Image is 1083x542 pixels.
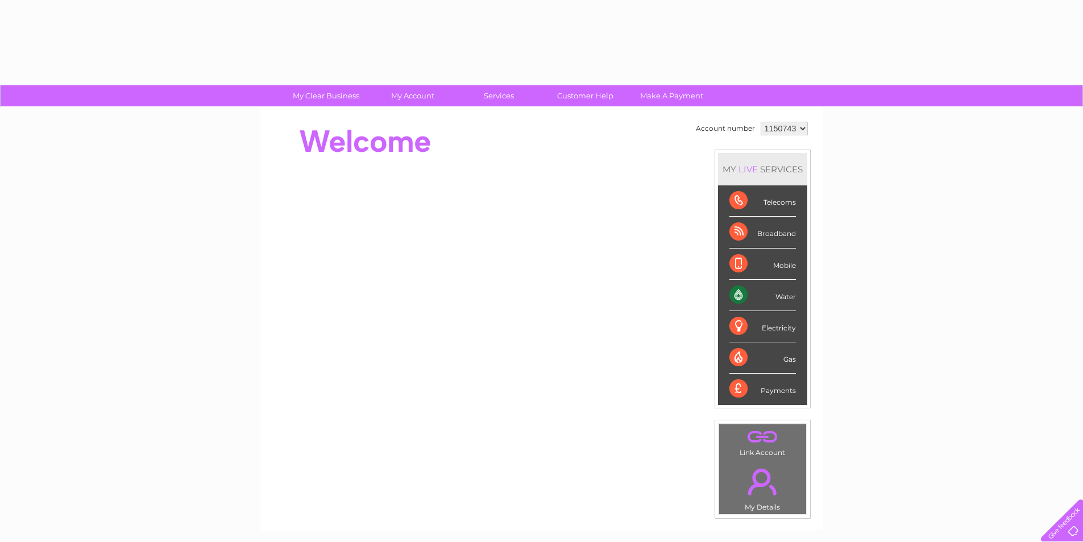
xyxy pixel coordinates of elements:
a: Make A Payment [625,85,719,106]
a: Customer Help [538,85,632,106]
a: . [722,427,803,447]
td: Account number [693,119,758,138]
div: MY SERVICES [718,153,807,185]
a: Services [452,85,546,106]
div: Mobile [729,249,796,280]
a: My Account [366,85,459,106]
td: Link Account [719,424,807,460]
td: My Details [719,459,807,515]
div: Electricity [729,311,796,342]
a: My Clear Business [279,85,373,106]
div: Telecoms [729,185,796,217]
a: . [722,462,803,502]
div: Payments [729,374,796,404]
div: LIVE [736,164,760,175]
div: Gas [729,342,796,374]
div: Water [729,280,796,311]
div: Broadband [729,217,796,248]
